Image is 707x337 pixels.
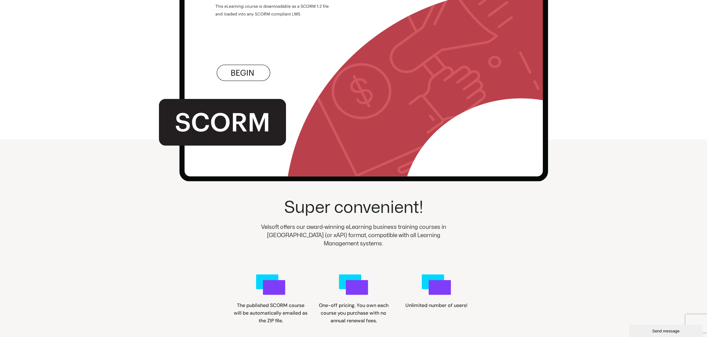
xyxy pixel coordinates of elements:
span: One-off pricing. You own each course you purchase with no annual renewal fees. [319,302,388,324]
h2: Super convenient! [284,199,423,216]
span: Unlimited number of users! [405,302,467,309]
iframe: chat widget [629,324,704,337]
span: The published SCORM course will be automatically emailed as the ZIP file. [234,302,307,324]
p: Velsoft offers our award-winning eLearning business training courses in [GEOGRAPHIC_DATA] (or xAP... [260,223,447,248]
